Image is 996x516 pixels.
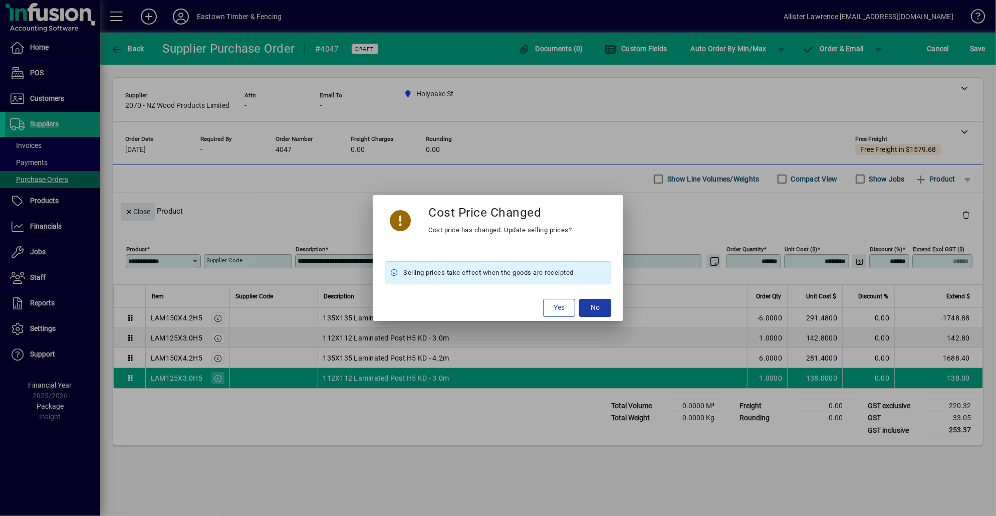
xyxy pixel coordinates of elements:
button: Yes [543,299,575,317]
button: No [579,299,611,317]
span: Yes [554,302,565,313]
span: No [591,302,600,313]
span: Selling prices take effect when the goods are receipted [403,267,574,279]
h3: Cost Price Changed [429,205,542,220]
div: Cost price has changed. Update selling prices? [429,224,572,236]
